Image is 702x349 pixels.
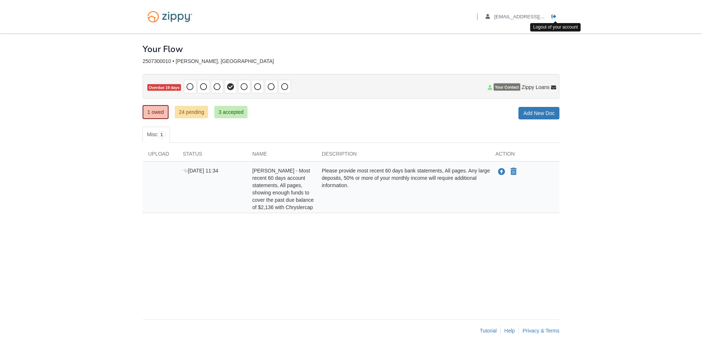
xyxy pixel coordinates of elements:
[143,58,559,64] div: 2507300010 • [PERSON_NAME], [GEOGRAPHIC_DATA]
[143,7,197,26] img: Logo
[316,167,490,211] div: Please provide most recent 60 days bank statements, All pages. Any large deposits, 50% or more of...
[143,105,169,119] a: 1 owed
[252,168,314,210] span: [PERSON_NAME] - Most recent 60 days account statements, All pages, showing enough funds to cover ...
[518,107,559,119] a: Add New Doc
[497,167,506,177] button: Upload Jennifer Parker - Most recent 60 days account statements, All pages, showing enough funds ...
[522,83,550,91] span: Zippy Loans
[522,328,559,334] a: Privacy & Terms
[530,23,581,31] div: Logout of your account
[175,106,208,118] a: 24 pending
[494,83,520,91] span: Your Contact
[177,150,247,161] div: Status
[504,328,515,334] a: Help
[158,131,166,138] span: 1
[486,14,578,21] a: edit profile
[490,150,559,161] div: Action
[480,328,497,334] a: Tutorial
[143,127,170,143] a: Misc
[510,167,517,176] button: Declare Jennifer Parker - Most recent 60 days account statements, All pages, showing enough funds...
[143,44,183,54] h1: Your Flow
[214,106,248,118] a: 3 accepted
[147,84,181,91] span: Overdue 19 days
[247,150,316,161] div: Name
[551,14,559,21] a: Log out
[494,14,578,19] span: jennp1006@gmail.com
[183,168,218,174] span: [DATE] 11:34
[316,150,490,161] div: Description
[143,150,177,161] div: Upload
